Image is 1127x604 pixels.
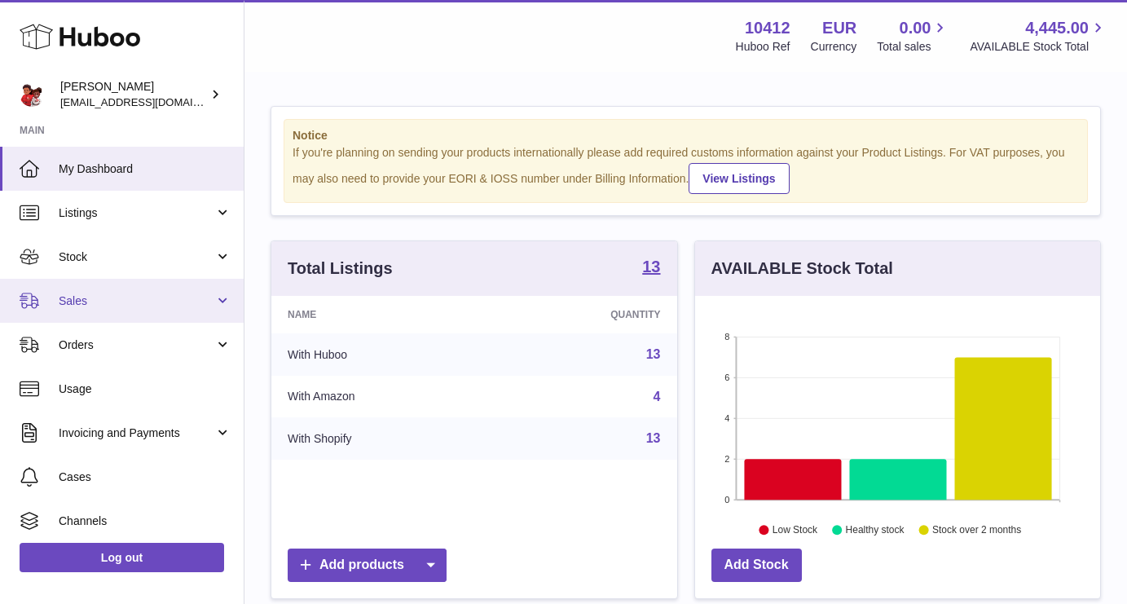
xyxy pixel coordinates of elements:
[772,524,817,536] text: Low Stock
[59,161,231,177] span: My Dashboard
[970,17,1107,55] a: 4,445.00 AVAILABLE Stock Total
[711,549,802,582] a: Add Stock
[20,543,224,572] a: Log out
[736,39,790,55] div: Huboo Ref
[59,249,214,265] span: Stock
[288,549,447,582] a: Add products
[932,524,1021,536] text: Stock over 2 months
[845,524,905,536] text: Healthy stock
[493,296,676,333] th: Quantity
[59,470,231,485] span: Cases
[724,413,729,423] text: 4
[59,293,214,309] span: Sales
[59,514,231,529] span: Channels
[689,163,789,194] a: View Listings
[822,17,856,39] strong: EUR
[271,333,493,376] td: With Huboo
[811,39,857,55] div: Currency
[724,332,729,342] text: 8
[271,417,493,460] td: With Shopify
[271,376,493,418] td: With Amazon
[724,373,729,382] text: 6
[877,39,949,55] span: Total sales
[646,431,661,445] a: 13
[970,39,1107,55] span: AVAILABLE Stock Total
[877,17,949,55] a: 0.00 Total sales
[654,390,661,403] a: 4
[293,145,1079,194] div: If you're planning on sending your products internationally please add required customs informati...
[642,258,660,275] strong: 13
[724,495,729,505] text: 0
[900,17,931,39] span: 0.00
[59,381,231,397] span: Usage
[293,128,1079,143] strong: Notice
[642,258,660,278] a: 13
[724,454,729,464] text: 2
[59,205,214,221] span: Listings
[711,258,893,280] h3: AVAILABLE Stock Total
[20,82,44,107] img: hello@redracerbooks.com
[59,337,214,353] span: Orders
[1025,17,1089,39] span: 4,445.00
[271,296,493,333] th: Name
[60,95,240,108] span: [EMAIL_ADDRESS][DOMAIN_NAME]
[59,425,214,441] span: Invoicing and Payments
[745,17,790,39] strong: 10412
[60,79,207,110] div: [PERSON_NAME]
[646,347,661,361] a: 13
[288,258,393,280] h3: Total Listings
